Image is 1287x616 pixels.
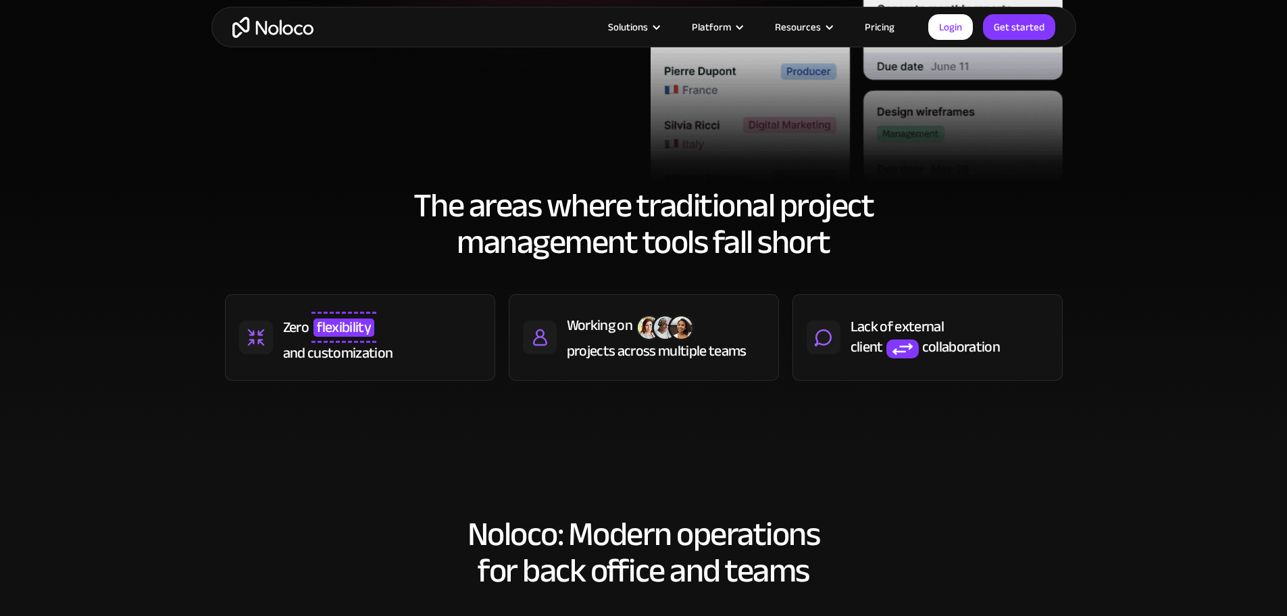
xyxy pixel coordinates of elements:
span: flexibility [313,318,374,336]
div: Working on [567,315,632,335]
h2: The areas where traditional project management tools fall short [225,187,1063,260]
div: Zero [283,317,309,337]
div: and customization [283,343,393,363]
a: home [232,17,313,38]
h2: Noloco: Modern operations for back office and teams [225,516,1063,589]
div: collaboration [922,337,1000,357]
div: Platform [692,18,731,36]
div: Solutions [608,18,648,36]
div: projects across multiple teams [567,341,747,361]
div: Resources [775,18,821,36]
div: Lack of external [851,316,1049,337]
a: Pricing [848,18,911,36]
a: Get started [983,14,1055,40]
div: Resources [758,18,848,36]
div: Platform [675,18,758,36]
a: Login [928,14,973,40]
div: Solutions [591,18,675,36]
div: client [851,337,883,357]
